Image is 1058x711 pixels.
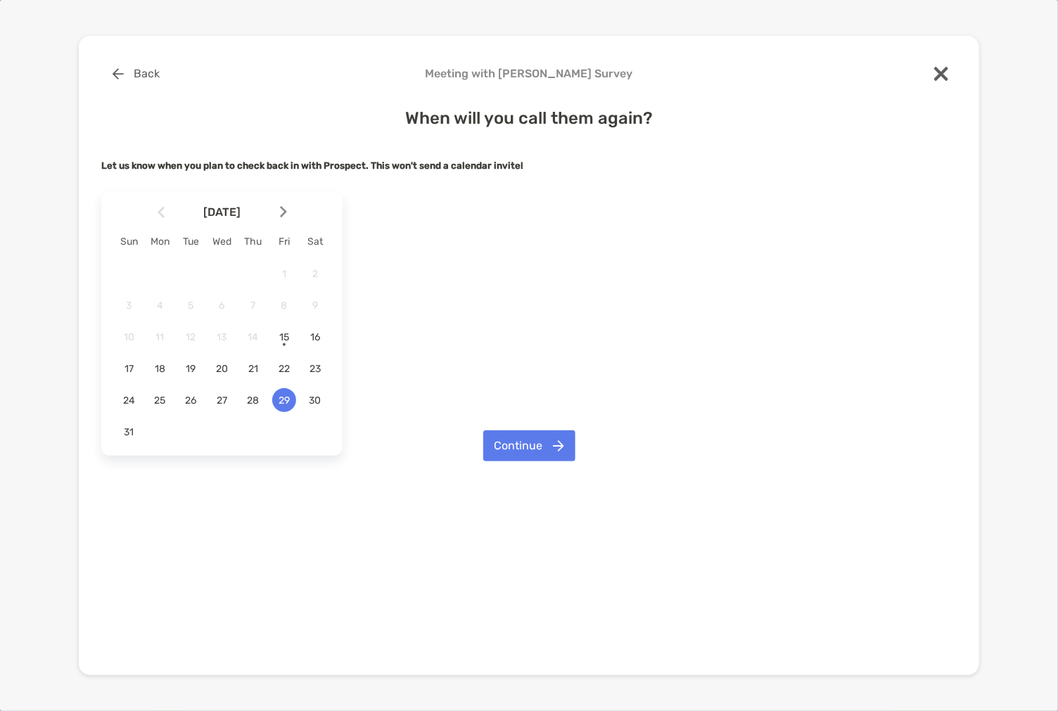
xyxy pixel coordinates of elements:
h5: Let us know when you plan to check back in with Prospect. [101,160,957,171]
img: Arrow icon [158,206,165,218]
div: Fri [269,236,300,248]
span: 7 [241,300,265,312]
span: 12 [179,331,203,343]
span: 24 [117,395,141,406]
span: 20 [210,363,234,375]
span: 2 [303,268,327,280]
span: 1 [272,268,296,280]
span: 25 [148,395,172,406]
span: 27 [210,395,234,406]
span: 6 [210,300,234,312]
div: Thu [238,236,269,248]
div: Sat [300,236,331,248]
img: Arrow icon [280,206,287,218]
span: 21 [241,363,265,375]
span: 13 [210,331,234,343]
span: 11 [148,331,172,343]
span: 14 [241,331,265,343]
span: 26 [179,395,203,406]
span: 30 [303,395,327,406]
img: button icon [553,440,564,451]
button: Continue [483,430,575,461]
span: 17 [117,363,141,375]
span: [DATE] [167,205,277,219]
span: 31 [117,426,141,438]
span: 8 [272,300,296,312]
span: 4 [148,300,172,312]
span: 19 [179,363,203,375]
span: 23 [303,363,327,375]
span: 29 [272,395,296,406]
h4: When will you call them again? [101,108,957,128]
h4: Meeting with [PERSON_NAME] Survey [101,67,957,80]
span: 3 [117,300,141,312]
button: Back [101,58,171,89]
span: 16 [303,331,327,343]
div: Tue [175,236,206,248]
img: close modal [934,67,948,81]
strong: This won't send a calendar invite! [371,160,523,171]
div: Wed [206,236,237,248]
div: Mon [144,236,175,248]
span: 15 [272,331,296,343]
span: 9 [303,300,327,312]
span: 22 [272,363,296,375]
span: 5 [179,300,203,312]
div: Sun [113,236,144,248]
span: 10 [117,331,141,343]
img: button icon [113,68,124,79]
span: 28 [241,395,265,406]
span: 18 [148,363,172,375]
